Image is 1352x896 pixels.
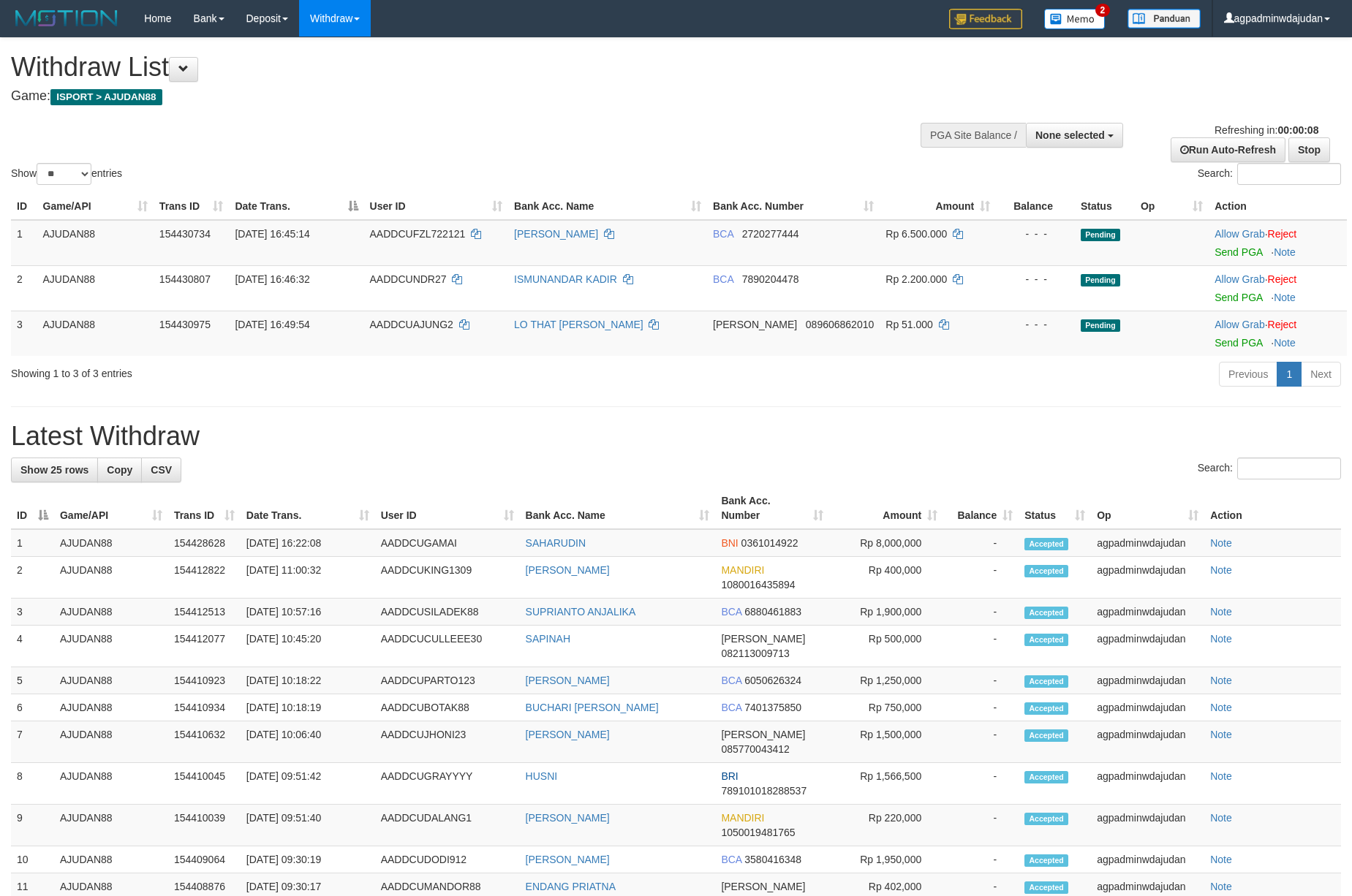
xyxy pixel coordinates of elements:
td: 154412513 [168,599,241,626]
td: AJUDAN88 [54,721,168,763]
span: Accepted [1024,675,1068,688]
div: - - - [1002,272,1069,286]
a: Run Auto-Refresh [1171,137,1285,162]
a: Send PGA [1215,246,1262,258]
td: AJUDAN88 [54,626,168,667]
span: MANDIRI [721,812,764,824]
a: Reject [1268,228,1297,240]
td: AJUDAN88 [37,311,154,356]
span: Copy 089606862010 to clipboard [806,319,874,330]
td: agpadminwdajudan [1091,626,1204,667]
span: Copy 7890204478 to clipboard [742,273,799,285]
td: 154410039 [168,805,241,846]
span: Accepted [1024,771,1068,783]
span: Accepted [1024,607,1068,619]
a: Previous [1219,362,1277,387]
td: AJUDAN88 [54,694,168,721]
a: Note [1210,606,1232,618]
th: Status [1075,193,1135,220]
span: Copy 1050019481765 to clipboard [721,827,795,838]
h1: Latest Withdraw [11,422,1341,451]
span: 2 [1095,4,1111,17]
td: [DATE] 09:30:19 [241,846,375,873]
img: panduan.png [1128,9,1201,29]
a: 1 [1277,362,1302,387]
td: 9 [11,805,54,846]
span: Accepted [1024,881,1068,894]
span: Accepted [1024,565,1068,577]
span: Accepted [1024,634,1068,646]
td: agpadminwdajudan [1091,721,1204,763]
td: AADDCUSILADEK88 [375,599,520,626]
td: [DATE] 10:06:40 [241,721,375,763]
span: Rp 6.500.000 [885,228,947,240]
span: Rp 2.200.000 [885,273,947,285]
td: Rp 1,900,000 [829,599,943,626]
span: Copy [107,464,132,476]
td: AADDCUGRAYYYY [375,763,520,805]
td: AJUDAN88 [54,529,168,557]
span: Accepted [1024,813,1068,825]
span: BNI [721,537,738,549]
span: Copy 3580416348 to clipboard [744,854,801,865]
h4: Game: [11,89,887,104]
a: Note [1274,337,1296,349]
th: Balance [996,193,1075,220]
td: agpadminwdajudan [1091,763,1204,805]
td: AJUDAN88 [37,220,154,266]
td: [DATE] 10:18:19 [241,694,375,721]
td: - [943,599,1019,626]
div: - - - [1002,317,1069,332]
a: [PERSON_NAME] [526,675,610,686]
span: Copy 0361014922 to clipboard [741,537,798,549]
img: Button%20Memo.svg [1044,9,1106,29]
td: Rp 750,000 [829,694,943,721]
input: Search: [1237,163,1341,185]
span: · [1215,273,1267,285]
a: Next [1301,362,1341,387]
td: agpadminwdajudan [1091,805,1204,846]
span: None selected [1035,129,1105,141]
td: [DATE] 16:22:08 [241,529,375,557]
td: 154410923 [168,667,241,694]
span: ISPORT > AJUDAN88 [50,89,162,105]
th: Amount: activate to sort column ascending [880,193,996,220]
a: Note [1210,675,1232,686]
td: 6 [11,694,54,721]
a: Reject [1268,273,1297,285]
th: Trans ID: activate to sort column ascending [154,193,230,220]
span: 154430975 [159,319,211,330]
span: BCA [713,228,733,240]
a: Send PGA [1215,337,1262,349]
td: - [943,529,1019,557]
td: AJUDAN88 [54,557,168,599]
td: 154409064 [168,846,241,873]
th: ID [11,193,37,220]
span: [DATE] 16:46:32 [235,273,309,285]
th: Trans ID: activate to sort column ascending [168,487,241,529]
span: Copy 6880461883 to clipboard [744,606,801,618]
span: [PERSON_NAME] [721,881,805,892]
td: Rp 500,000 [829,626,943,667]
a: Stop [1288,137,1330,162]
td: AADDCUKING1309 [375,557,520,599]
label: Show entries [11,163,122,185]
a: Note [1210,537,1232,549]
td: 154412822 [168,557,241,599]
td: AADDCUDALANG1 [375,805,520,846]
a: BUCHARI [PERSON_NAME] [526,702,659,713]
span: Accepted [1024,854,1068,867]
a: [PERSON_NAME] [514,228,598,240]
a: Allow Grab [1215,273,1264,285]
td: 3 [11,311,37,356]
td: 7 [11,721,54,763]
a: Note [1274,246,1296,258]
th: User ID: activate to sort column ascending [364,193,509,220]
td: agpadminwdajudan [1091,599,1204,626]
td: - [943,721,1019,763]
td: AJUDAN88 [54,805,168,846]
td: Rp 1,950,000 [829,846,943,873]
span: BCA [713,273,733,285]
span: MANDIRI [721,564,764,576]
span: Accepted [1024,702,1068,715]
